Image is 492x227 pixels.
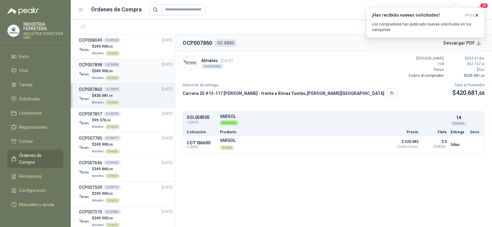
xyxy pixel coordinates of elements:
[79,37,173,56] a: OCP008049OC 8566[DATE] Company Logo$249.900,00AlmatecDirecto
[481,57,485,60] span: ,00
[92,68,120,74] p: $
[91,5,142,14] h1: Órdenes de Compra
[162,37,173,43] span: [DATE]
[220,138,236,143] p: VARSOL
[94,216,113,220] span: 249.900
[79,184,102,191] h3: OCP007509
[79,37,102,44] h3: OCP008049
[7,65,63,76] a: Chat
[92,150,104,153] span: Almatec
[79,192,89,202] img: Company Logo
[422,138,447,145] p: $ 0
[470,130,481,134] p: Docs
[187,140,216,145] p: COT186690
[105,174,120,178] div: Directo
[450,130,466,134] p: Entrega
[478,90,485,96] span: ,66
[94,69,113,73] span: 249.900
[103,160,121,165] div: OC 8452
[105,149,120,154] div: Directo
[92,93,120,99] p: $
[452,82,485,88] p: Total al Proveedor
[19,81,33,88] span: Tareas
[187,115,216,120] p: SOL058505
[19,138,33,145] span: Cotizar
[187,120,216,125] span: C: [DATE]
[94,142,113,147] span: 249.900
[372,13,462,18] h3: ¡Has recibido nuevas solicitudes!
[480,74,485,77] span: ,66
[19,67,28,74] span: Chat
[103,136,121,141] div: OC 8477
[92,174,104,178] span: Almatec
[7,93,63,105] a: Solicitudes
[474,4,485,15] button: 19
[162,160,173,166] span: [DATE]
[108,143,113,146] span: ,00
[448,73,485,79] p: $
[481,68,485,72] span: ,00
[105,124,120,129] div: Directo
[103,87,121,92] div: OC 8493
[388,138,419,148] p: $ 420.682
[162,185,173,190] span: [DATE]
[220,58,233,63] span: [DATE]
[183,56,197,70] img: Company Logo
[187,145,216,149] span: C: [DATE]
[7,121,63,133] a: Negociaciones
[220,130,384,134] p: Producto
[19,201,54,208] span: Manuales y ayuda
[79,209,102,215] h3: OCP007370
[79,118,89,129] img: Company Logo
[7,170,63,182] a: Remisiones
[162,62,173,68] span: [DATE]
[19,110,42,116] span: Licitaciones
[407,61,444,67] p: IVA
[92,223,104,227] span: Almatec
[79,69,89,80] img: Company Logo
[215,39,236,47] div: OC 8493
[108,217,113,220] span: ,00
[432,144,447,149] div: Incluido
[79,86,173,105] a: OCP007860OC 8493[DATE] Company Logo$420.681,66AlmatecDirecto
[79,159,102,166] h3: OCP007646
[92,117,120,123] p: $
[183,82,397,88] p: Dirección de entrega
[452,88,485,98] p: $
[388,145,419,148] span: Crédito 30 días
[94,44,113,49] span: 249.900
[108,69,113,73] span: ,00
[108,192,113,195] span: ,00
[92,166,120,172] p: $
[79,184,173,203] a: OCP007509OC 8419[DATE] Company Logo$249.900,00AlmatecDirecto
[103,112,121,116] div: OC 8478
[105,198,120,203] div: Directo
[422,130,447,134] p: Flete
[103,62,121,67] div: OC 8498
[407,73,444,79] p: Cobro al comprador
[103,38,121,43] div: OC 8566
[183,90,384,97] p: Carrera 25 #13-117 [PERSON_NAME] - frente a Rimax Yumbo , [PERSON_NAME][GEOGRAPHIC_DATA]
[8,25,19,37] img: Company Logo
[372,22,479,33] p: Los compradores han publicado nuevas solicitudes en tus categorías.
[92,199,104,202] span: Almatec
[388,130,419,134] p: Precio
[92,191,120,197] p: $
[108,45,113,48] span: ,00
[79,86,102,93] h3: OCP007860
[103,185,121,190] div: OC 8419
[19,187,46,194] span: Configuración
[480,3,488,9] span: 19
[79,216,89,227] img: Company Logo
[481,62,485,66] span: ,66
[92,76,104,80] span: Almatec
[79,61,173,81] a: OCP007898OC 8498[DATE] Company Logo$249.900,00AlmatecDirecto
[92,101,104,104] span: Almatec
[7,51,63,62] a: Inicio
[103,209,121,214] div: OC 8383
[79,61,102,68] h3: OCP007898
[450,141,466,148] p: 5 días
[7,135,63,147] a: Cotizar
[79,111,102,117] h3: OCP007857
[162,111,173,117] span: [DATE]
